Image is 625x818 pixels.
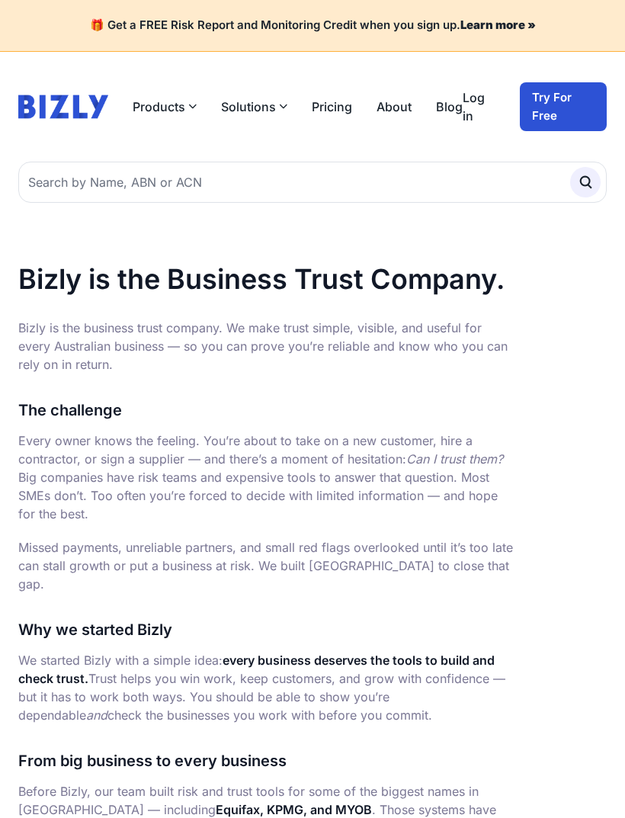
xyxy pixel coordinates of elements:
[436,98,463,116] a: Blog
[18,319,514,374] p: Bizly is the business trust company. We make trust simple, visible, and useful for every Australi...
[406,451,503,467] em: Can I trust them?
[18,618,514,642] h3: Why we started Bizly
[133,98,197,116] button: Products
[18,431,514,523] p: Every owner knows the feeling. You’re about to take on a new customer, hire a contractor, or sign...
[520,82,607,131] a: Try For Free
[86,707,107,723] em: and
[460,18,536,32] a: Learn more »
[18,162,607,203] input: Search by Name, ABN or ACN
[216,802,372,817] strong: Equifax, KPMG, and MYOB
[312,98,352,116] a: Pricing
[18,264,514,294] h1: Bizly is the Business Trust Company.
[18,18,607,33] h4: 🎁 Get a FREE Risk Report and Monitoring Credit when you sign up.
[221,98,287,116] button: Solutions
[18,651,514,724] p: We started Bizly with a simple idea: Trust helps you win work, keep customers, and grow with conf...
[463,88,495,125] a: Log in
[18,653,495,686] strong: every business deserves the tools to build and check trust.
[18,398,514,422] h3: The challenge
[377,98,412,116] a: About
[18,749,514,773] h3: From big business to every business
[18,538,514,593] p: Missed payments, unreliable partners, and small red flags overlooked until it’s too late can stal...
